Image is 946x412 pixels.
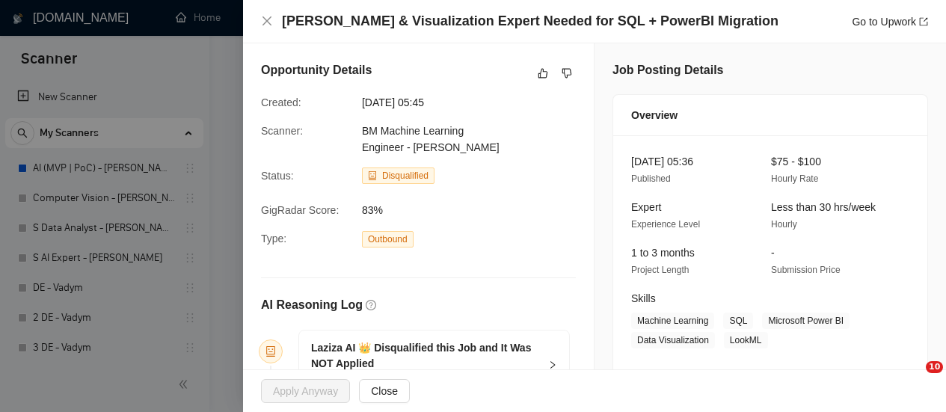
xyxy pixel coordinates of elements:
span: Less than 30 hrs/week [771,201,876,213]
span: right [548,360,557,369]
h4: [PERSON_NAME] & Visualization Expert Needed for SQL + PowerBI Migration [282,12,778,31]
h5: AI Reasoning Log [261,296,363,314]
span: Hourly Rate [771,173,818,184]
button: dislike [558,64,576,82]
span: Status: [261,170,294,182]
a: Go to Upworkexport [852,16,928,28]
span: Machine Learning [631,313,714,329]
span: - [771,247,775,259]
button: like [534,64,552,82]
span: Hourly [771,219,797,230]
span: [DATE] 05:36 [631,156,693,167]
span: 10 [926,361,943,373]
button: Close [359,379,410,403]
span: Microsoft Power BI [762,313,850,329]
span: Submission Price [771,265,841,275]
span: Disqualified [382,170,429,181]
span: close [261,15,273,27]
span: Overview [631,107,678,123]
span: export [919,17,928,26]
span: Close [371,383,398,399]
span: GigRadar Score: [261,204,339,216]
span: robot [368,171,377,180]
span: Data Visualization [631,332,715,348]
span: Project Length [631,265,689,275]
span: Skills [631,292,656,304]
span: BM Machine Learning Engineer - [PERSON_NAME] [362,125,500,153]
span: Created: [261,96,301,108]
span: like [538,67,548,79]
h5: Laziza AI 👑 Disqualified this Job and It Was NOT Applied [311,340,539,372]
span: 83% [362,202,586,218]
span: SQL [723,313,753,329]
span: LookML [724,332,768,348]
span: 1 to 3 months [631,247,695,259]
iframe: Intercom live chat [895,361,931,397]
span: question-circle [366,300,376,310]
span: Outbound [362,231,414,247]
button: Close [261,15,273,28]
span: $75 - $100 [771,156,821,167]
span: dislike [562,67,572,79]
h5: Job Posting Details [612,61,723,79]
span: Expert [631,201,661,213]
span: [DATE] 05:45 [362,94,586,111]
span: robot [265,346,276,357]
span: Experience Level [631,219,700,230]
span: Scanner: [261,125,303,137]
span: Type: [261,233,286,245]
span: Published [631,173,671,184]
h5: Opportunity Details [261,61,372,79]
